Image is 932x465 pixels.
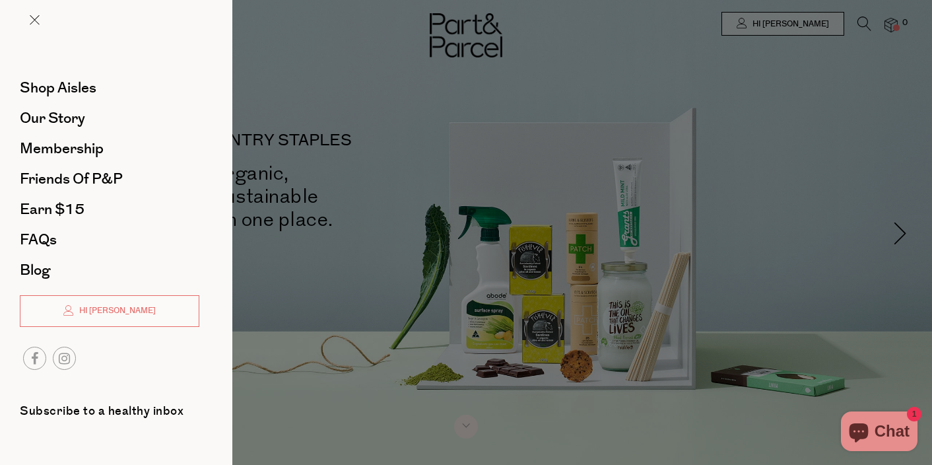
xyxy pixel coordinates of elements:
[20,232,199,247] a: FAQs
[20,172,199,186] a: Friends of P&P
[20,168,123,190] span: Friends of P&P
[20,263,199,277] a: Blog
[76,305,156,316] span: Hi [PERSON_NAME]
[20,108,85,129] span: Our Story
[20,138,104,159] span: Membership
[20,202,199,217] a: Earn $15
[20,295,199,327] a: Hi [PERSON_NAME]
[20,111,199,125] a: Our Story
[837,411,921,454] inbox-online-store-chat: Shopify online store chat
[20,199,84,220] span: Earn $15
[20,406,183,422] label: Subscribe to a healthy inbox
[20,81,199,95] a: Shop Aisles
[20,77,96,98] span: Shop Aisles
[20,141,199,156] a: Membership
[20,260,50,281] span: Blog
[20,229,57,250] span: FAQs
